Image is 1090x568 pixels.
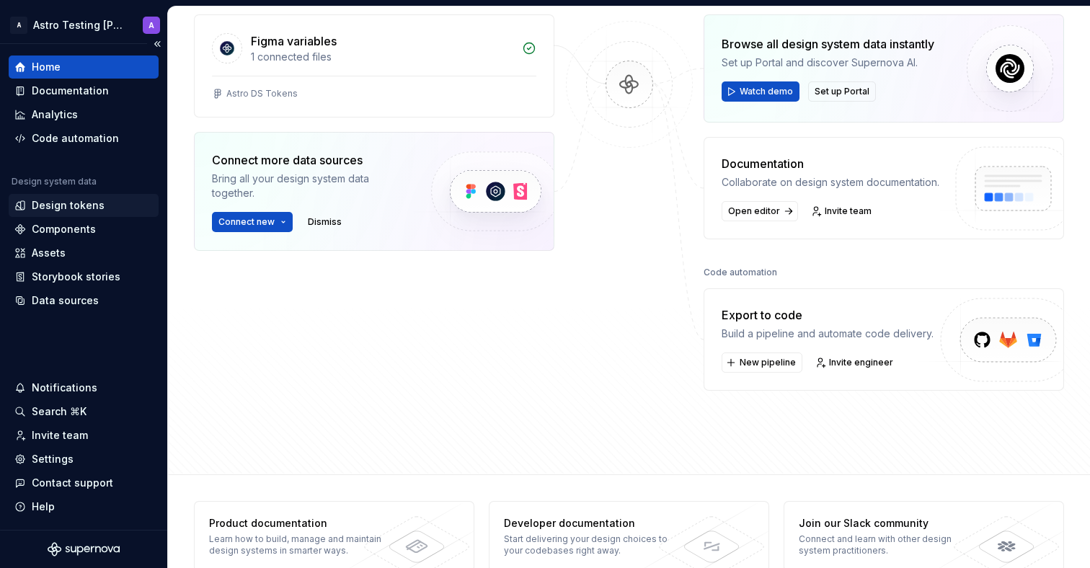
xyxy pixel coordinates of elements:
button: Connect new [212,212,293,232]
button: Contact support [9,471,159,494]
div: Storybook stories [32,270,120,284]
a: Open editor [722,201,798,221]
div: Export to code [722,306,934,324]
span: Set up Portal [815,86,869,97]
a: Data sources [9,289,159,312]
a: Storybook stories [9,265,159,288]
button: Notifications [9,376,159,399]
div: Set up Portal and discover Supernova AI. [722,56,934,70]
div: Code automation [704,262,777,283]
div: Collaborate on design system documentation. [722,175,939,190]
div: Bring all your design system data together. [212,172,407,200]
div: Data sources [32,293,99,308]
a: Invite team [9,424,159,447]
div: Contact support [32,476,113,490]
div: Analytics [32,107,78,122]
div: Documentation [32,84,109,98]
div: Components [32,222,96,236]
span: Watch demo [740,86,793,97]
div: Start delivering your design choices to your codebases right away. [504,533,684,556]
div: Build a pipeline and automate code delivery. [722,327,934,341]
span: Invite team [825,205,872,217]
div: Documentation [722,155,939,172]
div: Figma variables [251,32,337,50]
div: Help [32,500,55,514]
div: Astro DS Tokens [226,88,298,99]
div: 1 connected files [251,50,513,64]
button: AAstro Testing [PERSON_NAME]A [3,9,164,40]
div: Design tokens [32,198,105,213]
div: Connect more data sources [212,151,407,169]
div: Product documentation [209,516,389,531]
button: Watch demo [722,81,799,102]
span: New pipeline [740,357,796,368]
button: Collapse sidebar [147,34,167,54]
div: A [10,17,27,34]
span: Dismiss [308,216,342,228]
div: Code automation [32,131,119,146]
button: Search ⌘K [9,400,159,423]
span: Open editor [728,205,780,217]
div: Learn how to build, manage and maintain design systems in smarter ways. [209,533,389,556]
a: Assets [9,241,159,265]
div: Home [32,60,61,74]
div: Notifications [32,381,97,395]
a: Documentation [9,79,159,102]
div: Assets [32,246,66,260]
button: New pipeline [722,352,802,373]
a: Analytics [9,103,159,126]
a: Home [9,56,159,79]
a: Settings [9,448,159,471]
span: Connect new [218,216,275,228]
div: Search ⌘K [32,404,87,419]
div: Connect and learn with other design system practitioners. [799,533,979,556]
div: Browse all design system data instantly [722,35,934,53]
svg: Supernova Logo [48,542,120,556]
a: Invite engineer [811,352,900,373]
button: Help [9,495,159,518]
a: Design tokens [9,194,159,217]
a: Invite team [807,201,878,221]
div: Settings [32,452,74,466]
a: Figma variables1 connected filesAstro DS Tokens [194,14,554,117]
div: Developer documentation [504,516,684,531]
button: Dismiss [301,212,348,232]
a: Code automation [9,127,159,150]
div: A [149,19,154,31]
div: Invite team [32,428,88,443]
div: Astro Testing [PERSON_NAME] [33,18,125,32]
div: Design system data [12,176,97,187]
button: Set up Portal [808,81,876,102]
a: Components [9,218,159,241]
div: Join our Slack community [799,516,979,531]
span: Invite engineer [829,357,893,368]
